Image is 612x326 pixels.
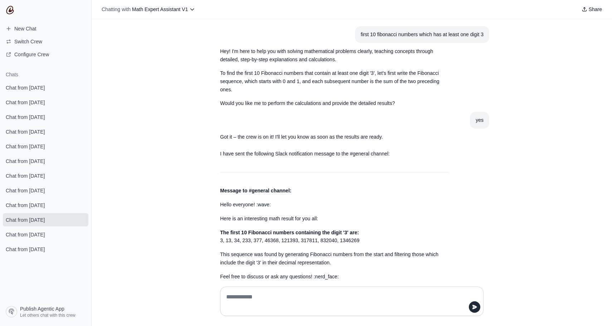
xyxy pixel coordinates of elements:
[3,228,88,241] a: Chat from [DATE]
[3,110,88,124] a: Chat from [DATE]
[3,36,88,47] button: Switch Crew
[476,116,484,124] div: yes
[3,154,88,168] a: Chat from [DATE]
[102,6,131,13] span: Chatting with
[220,201,449,209] p: Hello everyone! :wave:
[6,187,45,194] span: Chat from [DATE]
[6,114,45,121] span: Chat from [DATE]
[220,150,449,158] p: I have sent the following Slack notification message to the #general channel:
[6,84,45,91] span: Chat from [DATE]
[3,96,88,109] a: Chat from [DATE]
[14,25,36,32] span: New Chat
[579,4,605,14] button: Share
[361,30,484,39] div: first 10 fibonacci numbers which has at least one digit 3
[99,4,198,14] button: Chatting with Math Expert Assistant V1
[6,216,45,224] span: Chat from [DATE]
[220,229,449,245] p: 3, 13, 34, 233, 377, 46368, 121393, 317811, 832040, 1346269
[3,23,88,34] a: New Chat
[220,47,449,64] p: Hey! I'm here to help you with solving mathematical problems clearly, teaching concepts through d...
[20,305,64,312] span: Publish Agentic App
[14,38,42,45] span: Switch Crew
[3,49,88,60] a: Configure Crew
[589,6,602,13] span: Share
[6,6,14,14] img: CrewAI Logo
[20,312,76,318] span: Let others chat with this crew
[220,99,449,107] p: Would you like me to perform the calculations and provide the detailed results?
[3,140,88,153] a: Chat from [DATE]
[6,172,45,179] span: Chat from [DATE]
[3,125,88,138] a: Chat from [DATE]
[3,213,88,226] a: Chat from [DATE]
[214,129,455,145] section: Response
[3,303,88,320] a: Publish Agentic App Let others chat with this crew
[220,250,449,267] p: This sequence was found by generating Fibonacci numbers from the start and filtering those which ...
[214,43,455,112] section: Response
[6,158,45,165] span: Chat from [DATE]
[220,69,449,94] p: To find the first 10 Fibonacci numbers that contain at least one digit '3', let's first write the...
[3,198,88,212] a: Chat from [DATE]
[6,231,45,238] span: Chat from [DATE]
[220,273,449,281] p: Feel free to discuss or ask any questions! :nerd_face:
[470,112,489,129] section: User message
[6,128,45,135] span: Chat from [DATE]
[355,26,489,43] section: User message
[220,133,449,141] p: Got it – the crew is on it! I'll let you know as soon as the results are ready.
[14,51,49,58] span: Configure Crew
[6,143,45,150] span: Chat from [DATE]
[6,202,45,209] span: Chat from [DATE]
[3,243,88,256] a: Chat from [DATE]
[3,169,88,182] a: Chat from [DATE]
[3,184,88,197] a: Chat from [DATE]
[220,230,359,235] strong: The first 10 Fibonacci numbers containing the digit '3' are:
[6,246,45,253] span: Chat from [DATE]
[3,81,88,94] a: Chat from [DATE]
[132,6,188,12] span: Math Expert Assistant V1
[220,188,291,193] strong: Message to #general channel:
[220,215,449,223] p: Here is an interesting math result for you all:
[6,99,45,106] span: Chat from [DATE]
